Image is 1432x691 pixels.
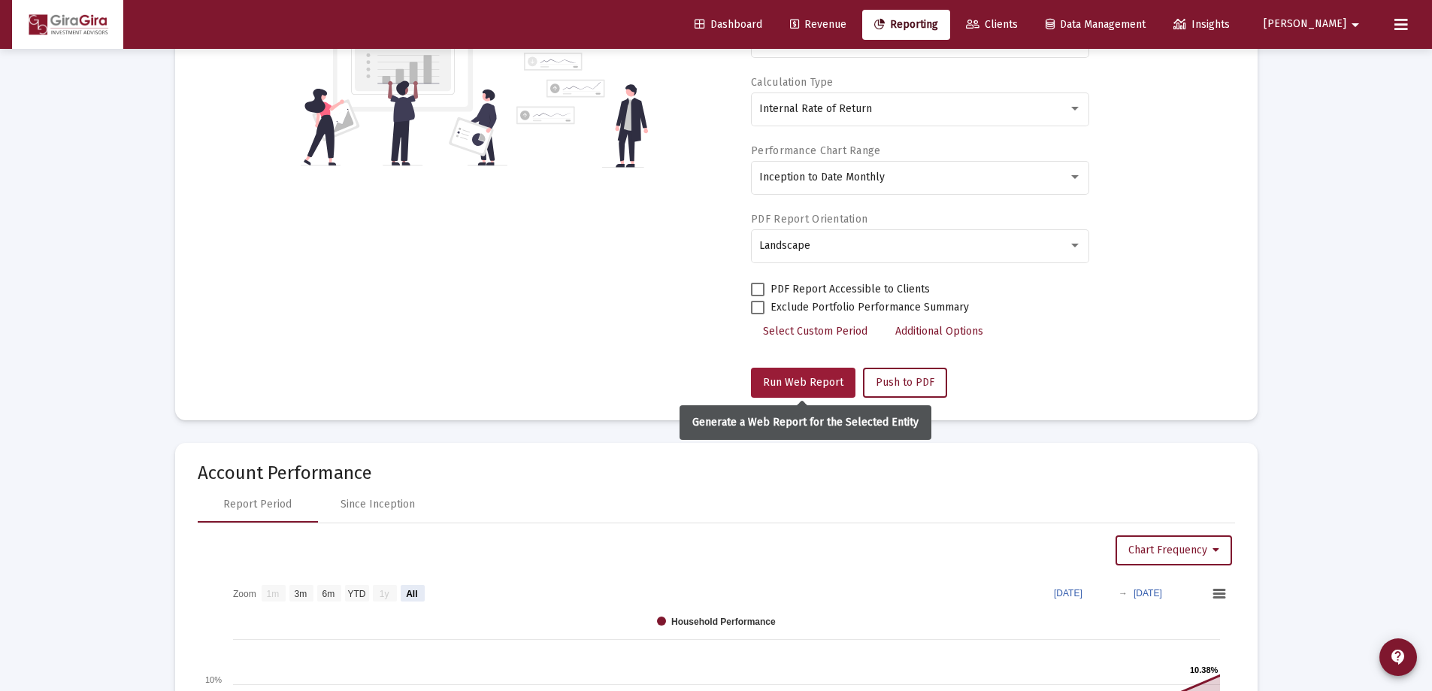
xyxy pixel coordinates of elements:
[341,497,415,512] div: Since Inception
[322,588,335,599] text: 6m
[1119,588,1128,599] text: →
[759,239,810,252] span: Landscape
[294,588,307,599] text: 3m
[770,299,969,317] span: Exclude Portfolio Performance Summary
[1116,535,1232,565] button: Chart Frequency
[683,10,774,40] a: Dashboard
[763,376,843,389] span: Run Web Report
[1190,665,1219,674] text: 10.38%
[671,617,776,627] text: Household Performance
[1034,10,1158,40] a: Data Management
[198,465,1235,480] mat-card-title: Account Performance
[759,102,872,115] span: Internal Rate of Return
[516,53,648,168] img: reporting-alt
[876,376,934,389] span: Push to PDF
[770,280,930,299] span: PDF Report Accessible to Clients
[23,10,112,40] img: Dashboard
[1346,10,1364,40] mat-icon: arrow_drop_down
[1046,18,1146,31] span: Data Management
[751,76,833,89] label: Calculation Type
[863,368,947,398] button: Push to PDF
[1134,588,1162,599] text: [DATE]
[751,213,867,226] label: PDF Report Orientation
[301,19,507,168] img: reporting
[233,588,256,599] text: Zoom
[266,588,279,599] text: 1m
[223,497,292,512] div: Report Period
[1389,648,1407,666] mat-icon: contact_support
[862,10,950,40] a: Reporting
[1264,18,1346,31] span: [PERSON_NAME]
[874,18,938,31] span: Reporting
[895,325,983,338] span: Additional Options
[379,588,389,599] text: 1y
[347,588,365,599] text: YTD
[763,325,867,338] span: Select Custom Period
[1161,10,1242,40] a: Insights
[759,171,885,183] span: Inception to Date Monthly
[1246,9,1382,39] button: [PERSON_NAME]
[966,18,1018,31] span: Clients
[406,588,417,599] text: All
[954,10,1030,40] a: Clients
[1128,544,1219,556] span: Chart Frequency
[751,144,880,157] label: Performance Chart Range
[778,10,858,40] a: Revenue
[751,368,855,398] button: Run Web Report
[695,18,762,31] span: Dashboard
[204,675,221,684] text: 10%
[1054,588,1082,599] text: [DATE]
[790,18,846,31] span: Revenue
[1173,18,1230,31] span: Insights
